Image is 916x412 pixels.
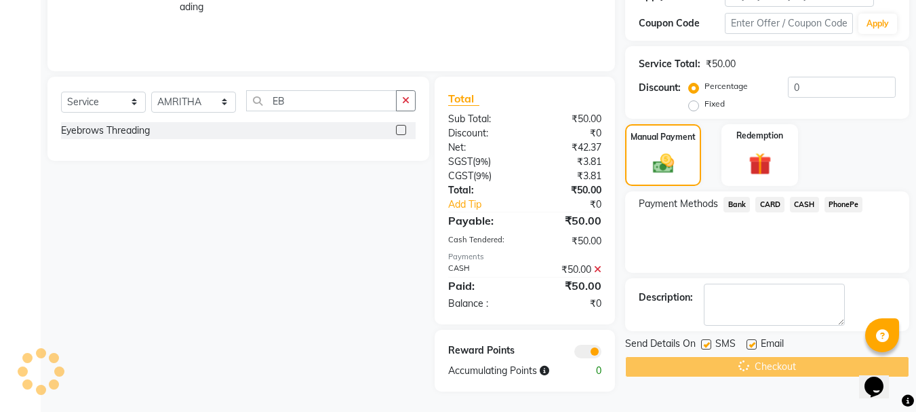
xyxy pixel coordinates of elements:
button: Apply [858,14,897,34]
input: Search or Scan [246,90,397,111]
label: Manual Payment [631,131,696,143]
div: ₹50.00 [525,212,612,229]
div: Paid: [438,278,525,294]
div: Coupon Code [639,16,724,31]
div: Service Total: [639,57,700,71]
div: ₹3.81 [525,155,612,169]
div: Cash Tendered: [438,234,525,248]
a: Add Tip [438,198,539,212]
div: ₹50.00 [525,234,612,248]
span: SGST [448,155,473,168]
div: ₹50.00 [525,183,612,198]
div: Sub Total: [438,112,525,126]
div: Description: [639,291,693,305]
span: CGST [448,170,473,182]
span: Bank [723,197,750,212]
input: Enter Offer / Coupon Code [725,13,853,34]
img: _gift.svg [742,150,778,178]
div: ₹50.00 [706,57,736,71]
label: Redemption [736,130,783,142]
span: Total [448,92,479,106]
label: Percentage [704,80,748,92]
span: CASH [790,197,819,212]
span: Payment Methods [639,197,718,211]
iframe: chat widget [859,358,902,398]
span: PhonePe [824,197,863,212]
div: Total: [438,183,525,198]
span: Email [761,337,784,354]
div: Discount: [438,126,525,141]
div: ₹50.00 [525,112,612,126]
div: Net: [438,141,525,155]
div: ₹3.81 [525,169,612,183]
label: Fixed [704,98,725,110]
span: SMS [715,337,736,354]
div: Reward Points [438,343,525,358]
div: ( ) [438,169,525,183]
span: Send Details On [625,337,696,354]
div: Eyebrows Threading [61,124,150,138]
div: Balance : [438,297,525,311]
span: 9% [476,170,489,181]
div: ₹0 [525,297,612,311]
div: 0 [568,364,612,378]
div: CASH [438,263,525,277]
div: ₹50.00 [525,278,612,294]
div: ₹0 [525,126,612,141]
span: 9% [475,156,488,167]
div: Payments [448,251,601,263]
div: Payable: [438,212,525,229]
img: _cash.svg [646,151,681,176]
span: CARD [755,197,784,212]
div: ₹50.00 [525,263,612,277]
div: ₹42.37 [525,141,612,155]
div: Discount: [639,81,681,95]
div: Accumulating Points [438,364,568,378]
div: ( ) [438,155,525,169]
div: ₹0 [540,198,612,212]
